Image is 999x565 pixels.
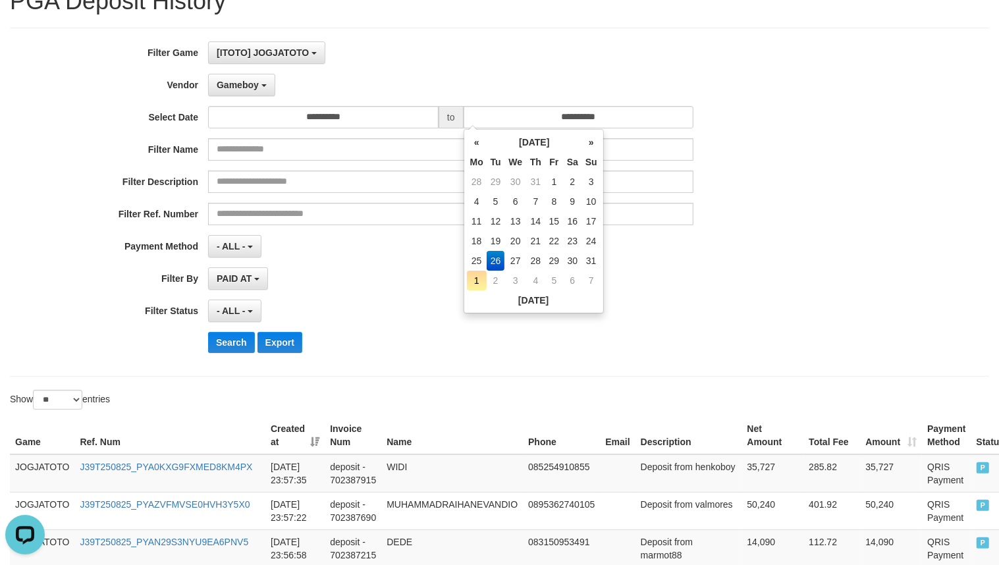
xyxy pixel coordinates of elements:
label: Show entries [10,390,110,410]
td: [DATE] 23:57:22 [265,492,325,529]
button: - ALL - [208,300,261,322]
td: JOGJATOTO [10,492,74,529]
td: JOGJATOTO [10,454,74,493]
td: 0895362740105 [523,492,600,529]
td: MUHAMMADRAIHANEVANDIO [381,492,523,529]
th: « [467,132,487,152]
td: 35,727 [742,454,804,493]
td: 5 [545,271,563,290]
td: 28 [526,251,545,271]
th: Sa [563,152,582,172]
td: 12 [487,211,505,231]
td: 27 [504,251,526,271]
td: 35,727 [860,454,922,493]
span: PAID AT [217,273,252,284]
th: Mo [467,152,487,172]
th: Total Fee [803,417,860,454]
th: We [504,152,526,172]
td: 50,240 [742,492,804,529]
span: PAID [977,500,990,511]
a: J39T250825_PYAN29S3NYU9EA6PNV5 [80,537,248,547]
th: Email [600,417,635,454]
td: 29 [545,251,563,271]
td: 21 [526,231,545,251]
td: 11 [467,211,487,231]
td: 16 [563,211,582,231]
td: 7 [526,192,545,211]
th: Net Amount [742,417,804,454]
td: 15 [545,211,563,231]
td: 26 [487,251,505,271]
td: QRIS Payment [922,454,971,493]
span: - ALL - [217,306,246,316]
span: to [439,106,464,128]
td: 13 [504,211,526,231]
span: PAID [977,537,990,549]
td: 7 [582,271,601,290]
th: Ref. Num [74,417,265,454]
td: WIDI [381,454,523,493]
td: 20 [504,231,526,251]
td: 2 [563,172,582,192]
th: Created at: activate to sort column ascending [265,417,325,454]
span: - ALL - [217,241,246,252]
button: Search [208,332,255,353]
th: Fr [545,152,563,172]
button: PAID AT [208,267,268,290]
td: 8 [545,192,563,211]
td: Deposit from valmores [635,492,742,529]
td: 30 [504,172,526,192]
th: Game [10,417,74,454]
td: 17 [582,211,601,231]
span: [ITOTO] JOGJATOTO [217,47,309,58]
td: 5 [487,192,505,211]
th: Su [582,152,601,172]
th: Th [526,152,545,172]
td: 14 [526,211,545,231]
button: Gameboy [208,74,275,96]
td: 28 [467,172,487,192]
td: 30 [563,251,582,271]
th: [DATE] [467,290,601,310]
td: 1 [545,172,563,192]
th: Invoice Num [325,417,381,454]
td: 18 [467,231,487,251]
a: J39T250825_PYAZVFMVSE0HVH3Y5X0 [80,499,250,510]
td: Deposit from henkoboy [635,454,742,493]
td: 6 [563,271,582,290]
td: 1 [467,271,487,290]
td: 4 [526,271,545,290]
th: Amount: activate to sort column ascending [860,417,922,454]
td: 2 [487,271,505,290]
td: 23 [563,231,582,251]
td: [DATE] 23:57:35 [265,454,325,493]
button: Open LiveChat chat widget [5,5,45,45]
td: 9 [563,192,582,211]
td: 285.82 [803,454,860,493]
td: QRIS Payment [922,492,971,529]
select: Showentries [33,390,82,410]
td: 401.92 [803,492,860,529]
th: Tu [487,152,505,172]
td: 24 [582,231,601,251]
span: Gameboy [217,80,259,90]
td: 22 [545,231,563,251]
td: 31 [526,172,545,192]
td: 25 [467,251,487,271]
td: deposit - 702387690 [325,492,381,529]
button: [ITOTO] JOGJATOTO [208,41,325,64]
span: PAID [977,462,990,473]
td: 29 [487,172,505,192]
th: » [582,132,601,152]
a: J39T250825_PYA0KXG9FXMED8KM4PX [80,462,252,472]
td: 3 [582,172,601,192]
th: Phone [523,417,600,454]
td: 085254910855 [523,454,600,493]
td: 50,240 [860,492,922,529]
th: Payment Method [922,417,971,454]
th: Name [381,417,523,454]
td: deposit - 702387915 [325,454,381,493]
td: 10 [582,192,601,211]
button: Export [257,332,302,353]
th: Description [635,417,742,454]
